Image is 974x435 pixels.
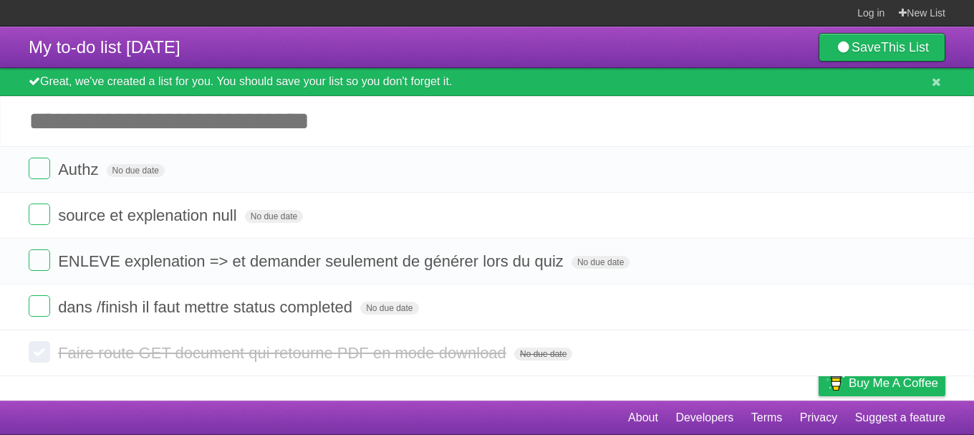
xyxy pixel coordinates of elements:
[58,344,510,362] span: Faire route GET document qui retourne PDF en mode download
[849,371,938,396] span: Buy me a coffee
[826,371,845,395] img: Buy me a coffee
[29,295,50,317] label: Done
[514,348,572,360] span: No due date
[58,206,241,224] span: source et explenation null
[58,252,567,270] span: ENLEVE explenation => et demander seulement de générer lors du quiz
[29,341,50,363] label: Done
[107,164,165,177] span: No due date
[29,158,50,179] label: Done
[675,404,733,431] a: Developers
[819,33,945,62] a: SaveThis List
[751,404,783,431] a: Terms
[245,210,303,223] span: No due date
[800,404,837,431] a: Privacy
[819,370,945,396] a: Buy me a coffee
[628,404,658,431] a: About
[881,40,929,54] b: This List
[58,161,102,178] span: Authz
[29,37,180,57] span: My to-do list [DATE]
[29,249,50,271] label: Done
[29,204,50,225] label: Done
[855,404,945,431] a: Suggest a feature
[58,298,356,316] span: dans /finish il faut mettre status completed
[572,256,630,269] span: No due date
[360,302,418,315] span: No due date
